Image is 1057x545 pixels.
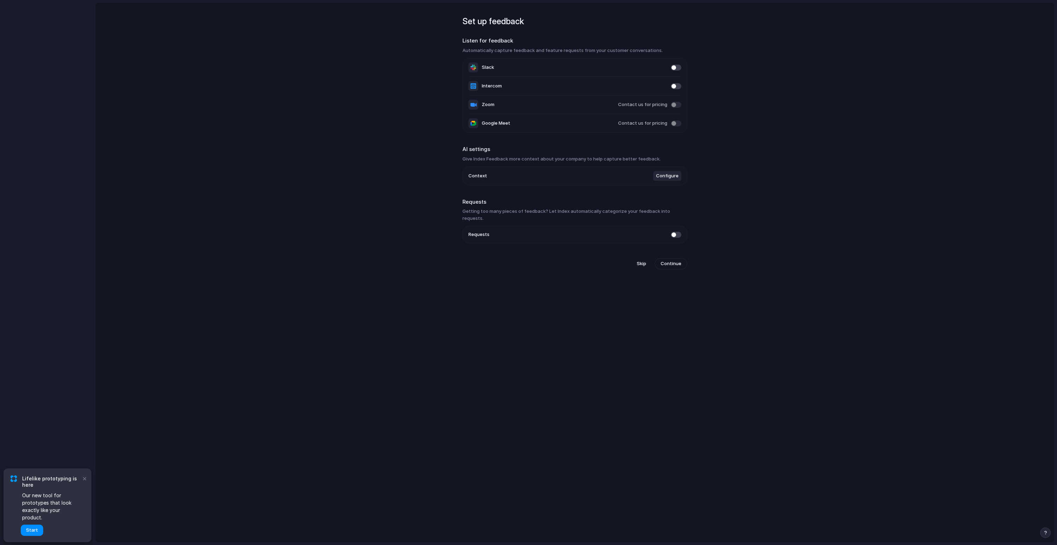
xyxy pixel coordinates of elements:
[462,15,687,28] h1: Set up feedback
[653,171,681,181] button: Configure
[462,198,687,206] h2: Requests
[655,258,687,269] button: Continue
[22,492,81,521] span: Our new tool for prototypes that look exactly like your product.
[631,258,652,269] button: Skip
[80,474,89,482] button: Dismiss
[22,475,81,488] span: Lifelike prototyping is here
[468,231,489,238] span: Requests
[462,156,687,163] h3: Give Index Feedback more context about your company to help capture better feedback.
[462,47,687,54] h3: Automatically capture feedback and feature requests from your customer conversations.
[482,83,502,90] span: Intercom
[482,120,510,127] span: Google Meet
[637,260,646,267] span: Skip
[468,172,487,179] span: Context
[462,145,687,153] h2: AI settings
[462,208,687,222] h3: Getting too many pieces of feedback? Let Index automatically categorize your feedback into requests.
[462,37,687,45] h2: Listen for feedback
[482,64,494,71] span: Slack
[618,120,667,127] span: Contact us for pricing
[661,260,681,267] span: Continue
[656,172,679,179] span: Configure
[26,527,38,534] span: Start
[618,101,667,108] span: Contact us for pricing
[21,525,43,536] button: Start
[482,101,494,108] span: Zoom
